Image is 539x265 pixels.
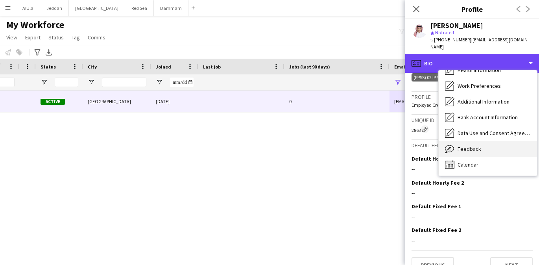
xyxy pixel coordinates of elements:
div: (PPSS) 02 IP [412,73,442,82]
div: -- [412,213,533,220]
span: Health Information [458,67,501,74]
span: Tag [72,34,80,41]
div: Work Preferences [439,78,537,94]
span: Jobs (last 90 days) [289,64,330,70]
button: Jeddah [40,0,69,16]
span: Status [41,64,56,70]
a: Status [45,32,67,43]
h3: Default Fixed Fee 1 [412,203,461,210]
h3: Default Hourly Fee 1 [412,155,464,162]
span: Work Preferences [458,82,501,89]
div: [GEOGRAPHIC_DATA] [83,91,151,112]
a: View [3,32,20,43]
button: Open Filter Menu [156,79,163,86]
button: Dammam [154,0,188,16]
button: Open Filter Menu [394,79,401,86]
div: Bio [405,54,539,73]
input: Joined Filter Input [170,78,194,87]
p: Employed Crew [412,102,533,108]
h3: Profile [405,4,539,14]
span: | [EMAIL_ADDRESS][DOMAIN_NAME] [430,37,530,50]
span: Bank Account Information [458,114,518,121]
app-action-btn: Export XLSX [44,48,54,57]
h3: Profile [412,93,533,100]
div: [DATE] [151,91,198,112]
div: -- [412,189,533,196]
input: City Filter Input [102,78,146,87]
span: Last job [203,64,221,70]
div: 2863 [412,125,533,133]
span: Export [25,34,41,41]
span: Calendar [458,161,478,168]
span: Joined [156,64,171,70]
div: 0 [284,91,389,112]
input: Status Filter Input [55,78,78,87]
div: -- [412,237,533,244]
span: Not rated [435,30,454,35]
span: t. [PHONE_NUMBER] [430,37,471,43]
button: [GEOGRAPHIC_DATA] [69,0,125,16]
h3: Default Hourly Fee 2 [412,179,464,186]
div: [EMAIL_ADDRESS][DOMAIN_NAME] [389,91,469,112]
span: Status [48,34,64,41]
app-action-btn: Advanced filters [33,48,42,57]
div: Calendar [439,157,537,172]
div: Data Use and Consent Agreement [439,125,537,141]
span: Feedback [458,145,481,152]
h3: Default Fixed Fee 2 [412,226,461,233]
a: Comms [85,32,109,43]
button: Open Filter Menu [41,79,48,86]
h3: Unique ID [412,117,533,124]
div: Bank Account Information [439,109,537,125]
button: Red Sea [125,0,154,16]
button: AlUla [16,0,40,16]
span: Data Use and Consent Agreement [458,130,531,137]
span: City [88,64,97,70]
a: Export [22,32,44,43]
div: Health Information [439,62,537,78]
span: Comms [88,34,105,41]
span: View [6,34,17,41]
span: Email [394,64,407,70]
div: -- [412,165,533,172]
div: Feedback [439,141,537,157]
span: Additional Information [458,98,509,105]
div: [PERSON_NAME] [430,22,483,29]
h3: Default fees [412,142,533,149]
div: Additional Information [439,94,537,109]
button: Open Filter Menu [88,79,95,86]
a: Tag [68,32,83,43]
span: My Workforce [6,19,64,31]
span: Active [41,99,65,105]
